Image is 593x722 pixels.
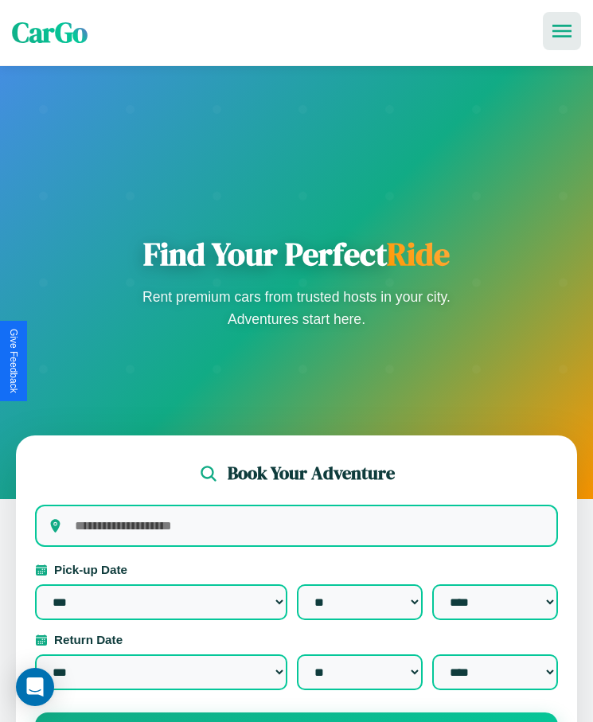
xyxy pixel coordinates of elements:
span: CarGo [12,14,88,52]
span: Ride [387,232,450,275]
h2: Book Your Adventure [228,461,395,486]
div: Give Feedback [8,329,19,393]
p: Rent premium cars from trusted hosts in your city. Adventures start here. [138,286,456,330]
div: Open Intercom Messenger [16,668,54,706]
label: Pick-up Date [35,563,558,576]
h1: Find Your Perfect [138,235,456,273]
label: Return Date [35,633,558,646]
